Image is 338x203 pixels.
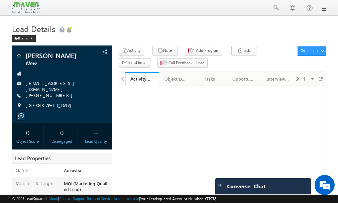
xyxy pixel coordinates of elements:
[48,138,76,144] div: Disengaged
[82,138,110,144] div: Lead Quality
[25,102,75,109] span: [GEOGRAPHIC_DATA]
[16,167,31,173] label: Owner
[14,138,42,144] div: Object Score
[159,72,193,85] li: Lead Details
[12,35,36,42] div: Back
[15,155,50,162] span: Lead Properties
[25,92,76,99] span: [PHONE_NUMBER]
[82,126,110,138] div: --
[261,72,295,85] li: Interview Status
[261,72,295,86] a: Interview Status
[168,60,205,66] span: Call Feedback - Lead
[25,80,78,92] a: [EMAIL_ADDRESS][DOMAIN_NAME]
[114,196,139,201] a: Acceptable Use
[130,76,154,82] div: Activity History
[298,46,326,56] button: Object Actions
[196,47,219,54] span: Add Program
[157,58,208,68] button: Call Feedback - Lead
[87,196,113,201] a: Terms of Service
[227,72,261,86] a: Opportunities
[199,75,221,83] div: Tasks
[25,52,86,59] span: [PERSON_NAME]
[231,46,256,56] button: Task
[12,35,39,40] a: Back
[48,126,76,138] div: 0
[48,196,58,201] a: About
[301,47,329,54] div: Object Actions
[232,75,255,83] div: Opportunities
[16,180,55,186] label: Main Stage
[140,196,216,201] span: Your Leadsquared Account Number is
[125,72,159,85] li: Activity History
[64,168,81,173] span: Aukasha
[217,183,222,188] img: carter-drag
[25,60,86,67] span: New
[12,2,40,13] img: Custom Logo
[62,180,112,195] div: MQL(Marketing Quaified Lead)
[164,75,187,83] div: Object Details
[14,126,42,138] div: 0
[12,196,216,202] span: © 2025 LeadSquared | | | | |
[159,72,193,86] a: Object Details
[227,183,265,189] span: Converse - Chat
[227,72,261,85] li: Opportunities
[266,75,289,83] div: Interview Status
[125,72,159,86] a: Activity History
[12,23,55,34] span: Lead Details
[185,46,222,56] button: Add Program
[152,46,178,56] button: Note
[206,196,216,201] span: 77978
[119,46,144,56] button: Activity
[119,58,150,68] button: Send Email
[193,72,227,86] a: Tasks
[128,60,147,66] span: Send Email
[59,196,86,201] a: Contact Support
